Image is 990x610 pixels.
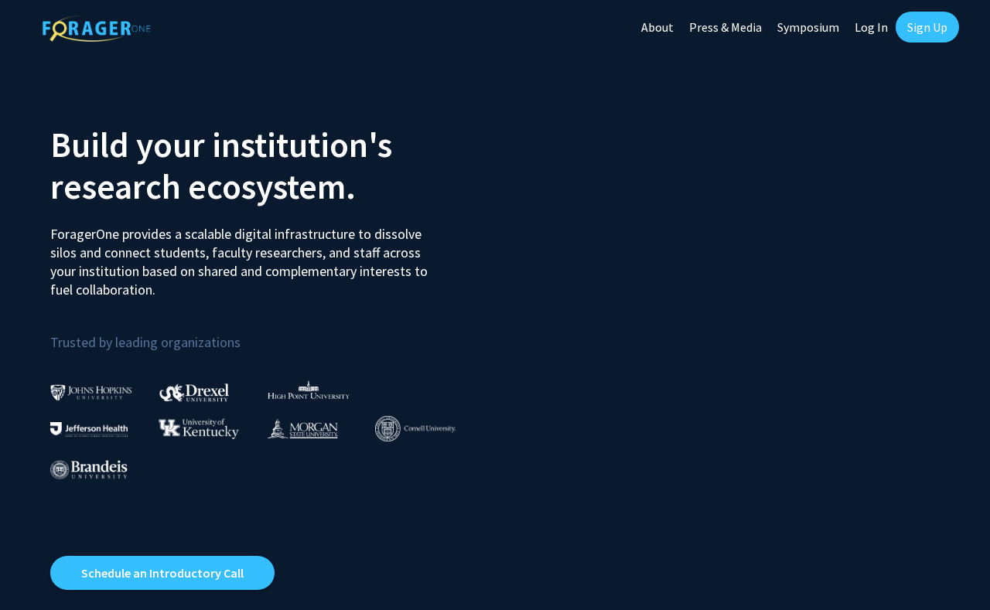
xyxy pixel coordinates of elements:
[159,383,229,401] img: Drexel University
[375,416,456,441] img: Cornell University
[896,12,959,43] a: Sign Up
[50,213,432,299] p: ForagerOne provides a scalable digital infrastructure to dissolve silos and connect students, fac...
[43,15,151,42] img: ForagerOne Logo
[268,380,350,399] img: High Point University
[50,312,483,354] p: Trusted by leading organizations
[267,418,338,438] img: Morgan State University
[50,556,275,590] a: Opens in a new tab
[159,418,239,439] img: University of Kentucky
[50,124,483,207] h2: Build your institution's research ecosystem.
[50,460,128,479] img: Brandeis University
[50,422,128,437] img: Thomas Jefferson University
[50,384,132,400] img: Johns Hopkins University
